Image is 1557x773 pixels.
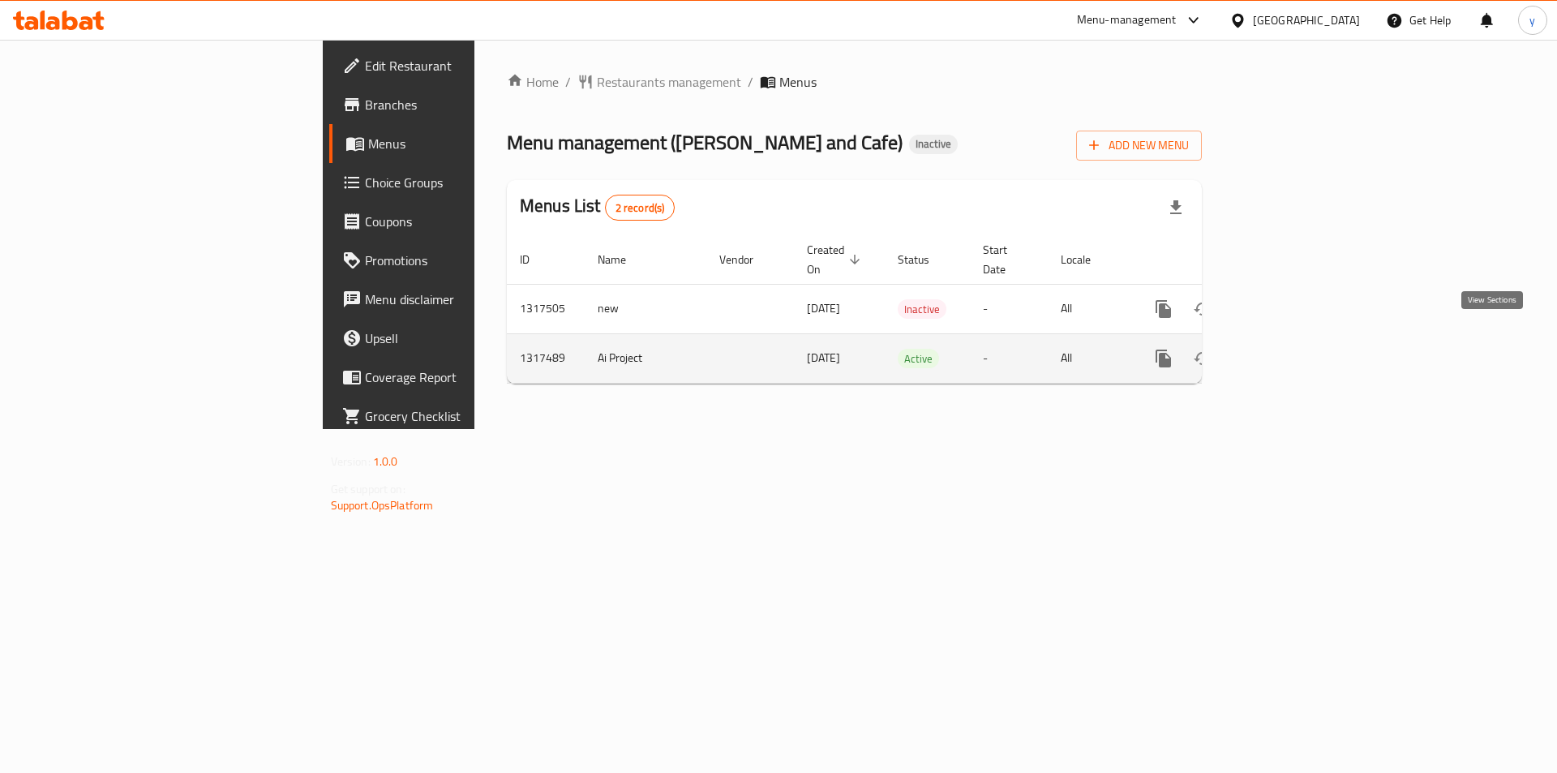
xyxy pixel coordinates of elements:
span: y [1529,11,1535,29]
span: Restaurants management [597,72,741,92]
a: Upsell [329,319,583,358]
a: Menus [329,124,583,163]
span: Menus [368,134,570,153]
a: Coupons [329,202,583,241]
span: Status [898,250,950,269]
span: Vendor [719,250,774,269]
span: 1.0.0 [373,451,398,472]
div: Inactive [909,135,958,154]
span: Choice Groups [365,173,570,192]
span: Inactive [909,137,958,151]
button: Change Status [1183,339,1222,378]
a: Restaurants management [577,72,741,92]
td: - [970,333,1048,383]
span: Upsell [365,329,570,348]
table: enhanced table [507,235,1313,384]
span: Version: [331,451,371,472]
a: Choice Groups [329,163,583,202]
span: Menu management ( [PERSON_NAME] and Cafe ) [507,124,903,161]
div: [GEOGRAPHIC_DATA] [1253,11,1360,29]
td: All [1048,333,1131,383]
span: Start Date [983,240,1028,279]
span: ID [520,250,551,269]
span: Edit Restaurant [365,56,570,75]
nav: breadcrumb [507,72,1202,92]
td: All [1048,284,1131,333]
span: 2 record(s) [606,200,675,216]
span: Created On [807,240,865,279]
span: Coverage Report [365,367,570,387]
button: more [1144,339,1183,378]
span: Menu disclaimer [365,290,570,309]
span: Locale [1061,250,1112,269]
a: Branches [329,85,583,124]
td: Ai Project [585,333,706,383]
button: Add New Menu [1076,131,1202,161]
span: Branches [365,95,570,114]
span: Promotions [365,251,570,270]
span: Menus [779,72,817,92]
a: Edit Restaurant [329,46,583,85]
a: Promotions [329,241,583,280]
span: Active [898,350,939,368]
h2: Menus List [520,194,675,221]
th: Actions [1131,235,1313,285]
a: Support.OpsPlatform [331,495,434,516]
div: Menu-management [1077,11,1177,30]
div: Export file [1156,188,1195,227]
div: Total records count [605,195,676,221]
td: new [585,284,706,333]
span: Grocery Checklist [365,406,570,426]
span: [DATE] [807,298,840,319]
button: Change Status [1183,290,1222,329]
li: / [748,72,753,92]
button: more [1144,290,1183,329]
span: Inactive [898,300,946,319]
a: Grocery Checklist [329,397,583,436]
a: Coverage Report [329,358,583,397]
div: Inactive [898,299,946,319]
span: Get support on: [331,479,405,500]
span: Coupons [365,212,570,231]
div: Active [898,349,939,368]
span: Name [598,250,647,269]
a: Menu disclaimer [329,280,583,319]
td: - [970,284,1048,333]
span: [DATE] [807,347,840,368]
span: Add New Menu [1089,135,1189,156]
